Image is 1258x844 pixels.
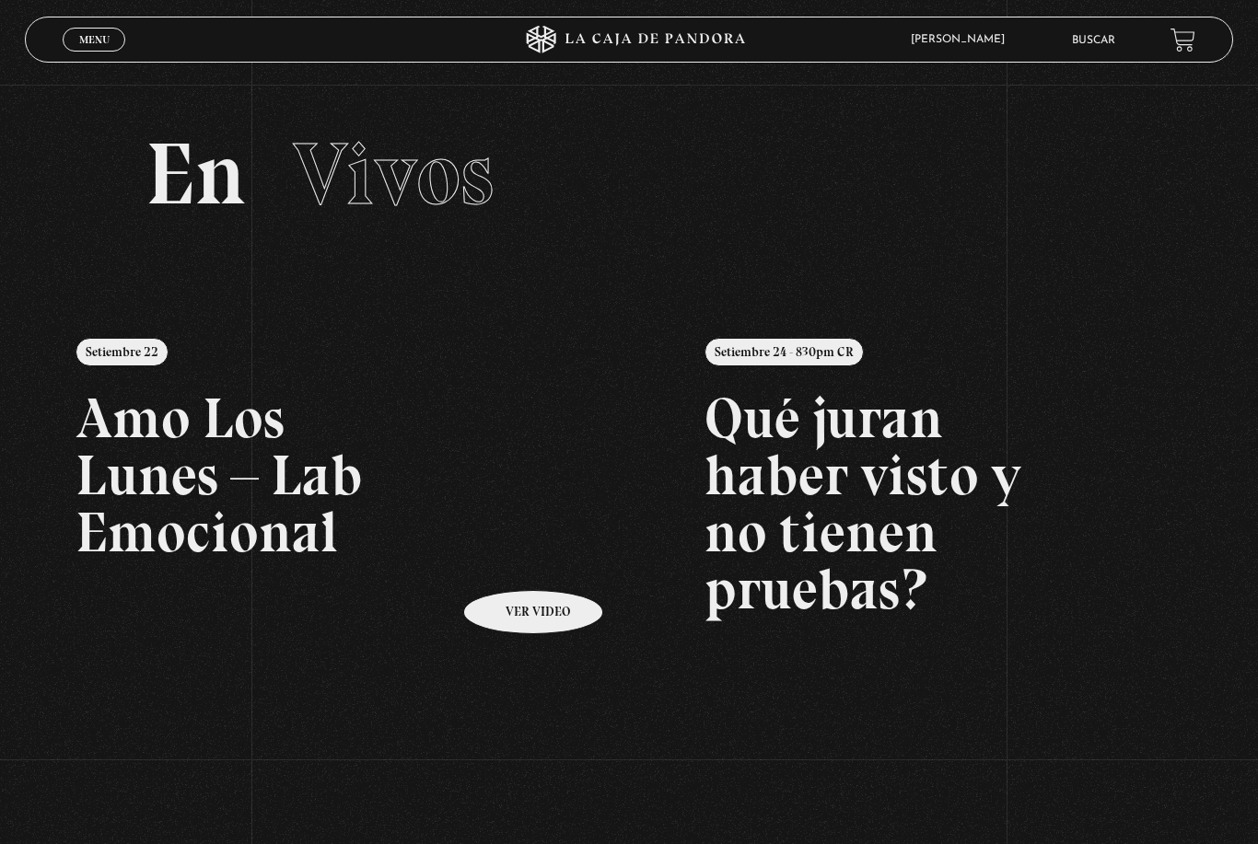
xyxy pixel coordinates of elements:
h2: En [146,131,1112,218]
span: Menu [79,34,110,45]
span: Cerrar [73,50,116,63]
span: Vivos [293,121,494,226]
span: [PERSON_NAME] [902,34,1023,45]
a: View your shopping cart [1171,28,1195,52]
a: Buscar [1072,35,1115,46]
